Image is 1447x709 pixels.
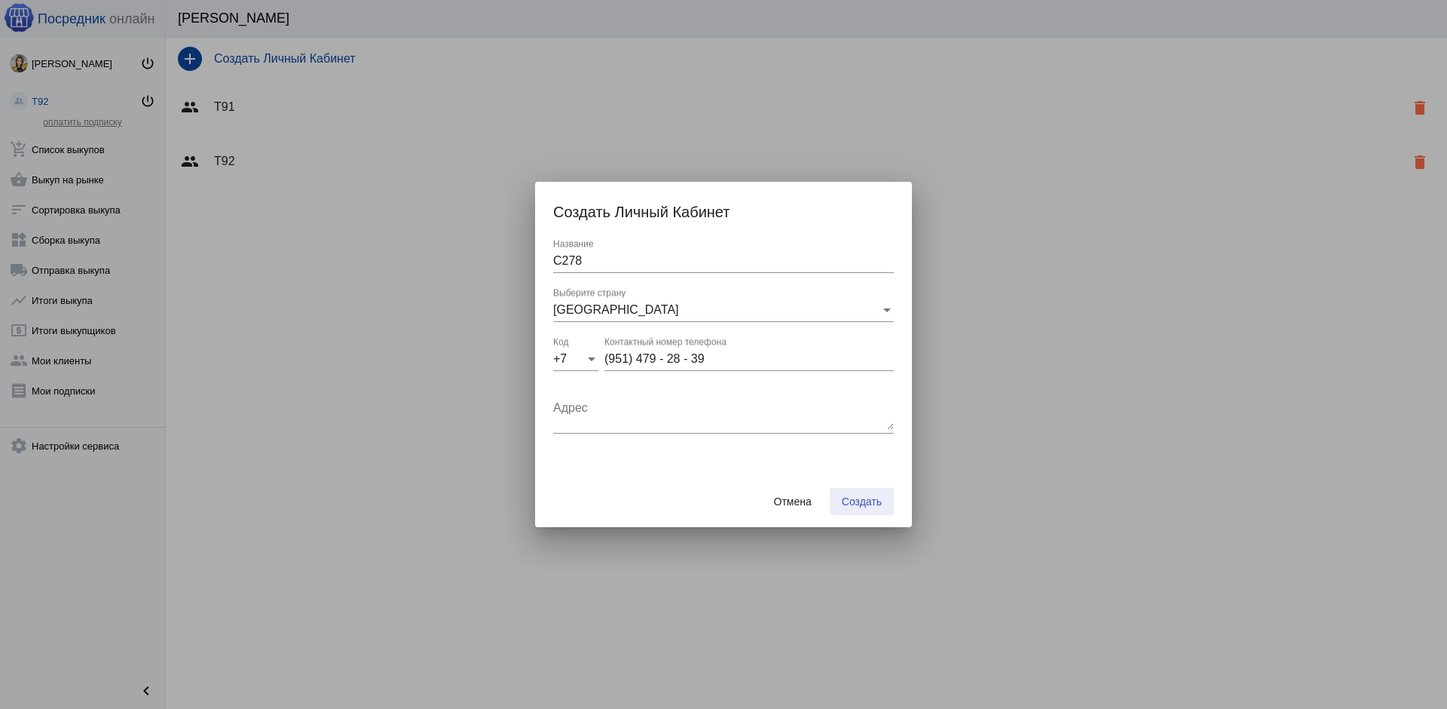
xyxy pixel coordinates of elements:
span: +7 [553,352,567,365]
span: [GEOGRAPHIC_DATA] [553,303,679,316]
span: Создать [842,496,882,508]
button: Отмена [762,488,824,515]
h2: Создать Личный Кабинет [553,200,894,224]
span: Отмена [774,496,812,508]
button: Создать [830,488,894,515]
